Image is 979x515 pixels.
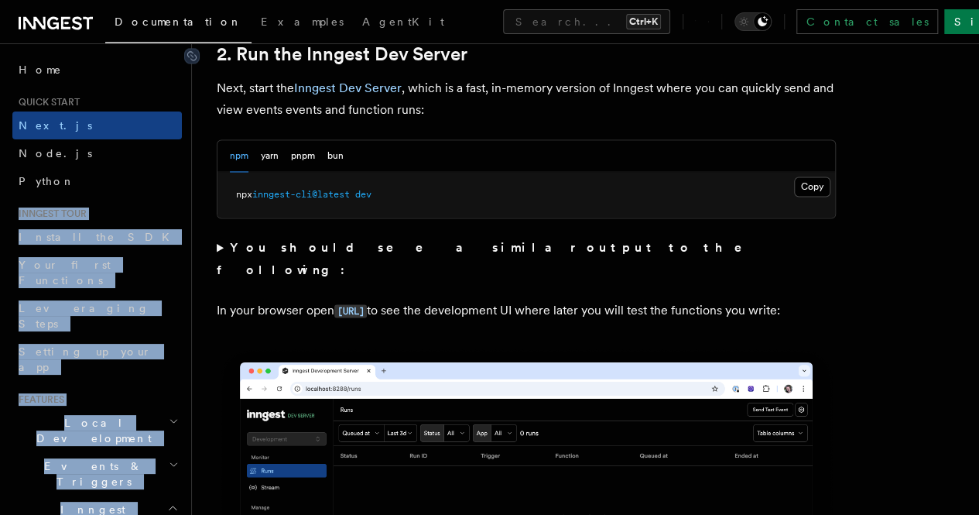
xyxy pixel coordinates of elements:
span: Leveraging Steps [19,302,149,330]
a: Setting up your app [12,338,182,381]
kbd: Ctrl+K [626,14,661,29]
span: Events & Triggers [12,458,169,489]
code: [URL] [334,304,367,318]
a: Inngest Dev Server [294,81,402,95]
a: AgentKit [353,5,454,42]
button: yarn [261,140,279,172]
button: Search...Ctrl+K [503,9,670,34]
span: Local Development [12,415,169,446]
button: Copy [794,177,830,197]
button: Local Development [12,409,182,452]
span: npx [236,189,252,200]
span: Features [12,393,64,406]
span: inngest-cli@latest [252,189,350,200]
button: Toggle dark mode [734,12,772,31]
span: AgentKit [362,15,444,28]
span: Setting up your app [19,345,152,373]
a: Node.js [12,139,182,167]
a: Documentation [105,5,252,43]
p: Next, start the , which is a fast, in-memory version of Inngest where you can quickly send and vi... [217,77,836,121]
button: npm [230,140,248,172]
span: Quick start [12,96,80,108]
a: Leveraging Steps [12,294,182,338]
span: Python [19,175,75,187]
span: dev [355,189,371,200]
button: bun [327,140,344,172]
span: Node.js [19,147,92,160]
a: Home [12,56,182,84]
a: Next.js [12,112,182,139]
span: Your first Functions [19,259,111,287]
span: Examples [261,15,344,28]
span: Install the SDK [19,231,179,243]
a: Contact sales [796,9,938,34]
a: Examples [252,5,353,42]
a: Python [12,167,182,195]
summary: You should see a similar output to the following: [217,237,836,280]
a: 2. Run the Inngest Dev Server [217,43,467,65]
button: Events & Triggers [12,452,182,496]
p: In your browser open to see the development UI where later you will test the functions you write: [217,299,836,321]
span: Documentation [115,15,242,28]
strong: You should see a similar output to the following: [217,240,764,276]
span: Inngest tour [12,208,87,220]
a: Your first Functions [12,251,182,294]
a: [URL] [334,302,367,317]
span: Home [19,62,62,77]
span: Next.js [19,119,92,132]
button: pnpm [291,140,315,172]
a: Install the SDK [12,223,182,251]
